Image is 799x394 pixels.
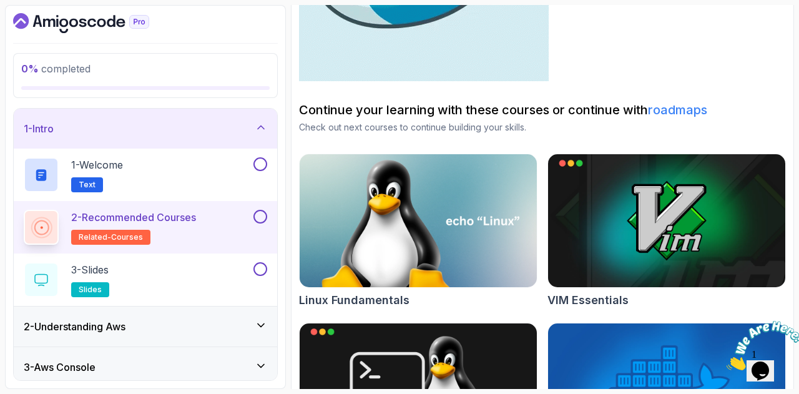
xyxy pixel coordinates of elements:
[79,285,102,295] span: slides
[648,102,707,117] a: roadmaps
[71,157,123,172] p: 1 - Welcome
[24,157,267,192] button: 1-WelcomeText
[299,101,786,119] h2: Continue your learning with these courses or continue with
[14,347,277,387] button: 3-Aws Console
[14,307,277,347] button: 2-Understanding Aws
[5,5,10,16] span: 1
[71,262,109,277] p: 3 - Slides
[299,292,409,309] h2: Linux Fundamentals
[548,154,785,287] img: VIM Essentials card
[299,154,537,309] a: Linux Fundamentals cardLinux Fundamentals
[71,210,196,225] p: 2 - Recommended Courses
[300,154,537,287] img: Linux Fundamentals card
[547,292,629,309] h2: VIM Essentials
[722,316,799,375] iframe: chat widget
[5,5,82,54] img: Chat attention grabber
[24,262,267,297] button: 3-Slidesslides
[24,360,96,375] h3: 3 - Aws Console
[24,210,267,245] button: 2-Recommended Coursesrelated-courses
[79,180,96,190] span: Text
[547,154,786,309] a: VIM Essentials cardVIM Essentials
[24,319,125,334] h3: 2 - Understanding Aws
[299,121,786,134] p: Check out next courses to continue building your skills.
[79,232,143,242] span: related-courses
[21,62,39,75] span: 0 %
[24,121,54,136] h3: 1 - Intro
[13,13,178,33] a: Dashboard
[21,62,91,75] span: completed
[14,109,277,149] button: 1-Intro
